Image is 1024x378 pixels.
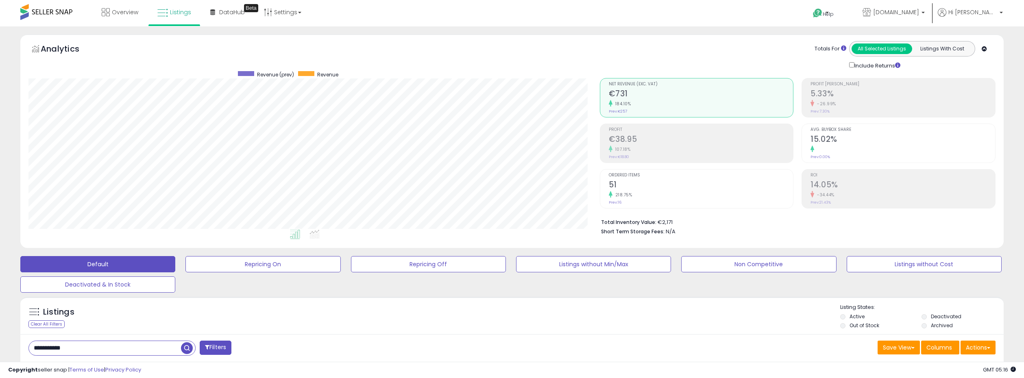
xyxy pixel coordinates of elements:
button: Listings without Cost [847,256,1002,272]
a: Terms of Use [70,366,104,374]
div: Clear All Filters [28,320,65,328]
small: Prev: €257 [609,109,627,114]
small: Prev: 21.43% [810,200,831,205]
h2: €731 [609,89,793,100]
i: Get Help [813,8,823,18]
li: €2,171 [601,217,989,226]
span: DataHub [219,8,245,16]
button: Filters [200,341,231,355]
button: Actions [961,341,996,354]
span: Revenue [317,71,338,78]
a: Help [806,2,850,26]
small: 218.75% [612,192,632,198]
b: Short Term Storage Fees: [601,228,665,235]
button: All Selected Listings [852,43,912,54]
span: Columns [926,343,952,352]
small: 107.18% [612,146,631,152]
label: Archived [931,322,953,329]
span: Revenue (prev) [257,71,294,78]
a: Hi [PERSON_NAME] [938,8,1003,26]
span: Ordered Items [609,173,793,178]
div: seller snap | | [8,366,141,374]
div: Totals For [815,45,846,53]
h2: 5.33% [810,89,995,100]
small: Prev: 0.00% [810,154,830,159]
h2: 51 [609,180,793,191]
button: Columns [921,341,959,354]
span: 2025-09-7 05:16 GMT [983,366,1016,374]
button: Repricing On [185,256,340,272]
button: Repricing Off [351,256,506,272]
button: Listings With Cost [912,43,972,54]
label: Deactivated [931,313,961,320]
h2: 15.02% [810,135,995,146]
span: Hi [PERSON_NAME] [948,8,997,16]
span: ROI [810,173,995,178]
span: Profit [PERSON_NAME] [810,82,995,87]
button: Non Competitive [681,256,836,272]
b: Total Inventory Value: [601,219,656,226]
small: Prev: 16 [609,200,621,205]
h5: Analytics [41,43,95,56]
span: Profit [609,128,793,132]
div: Tooltip anchor [244,4,258,12]
small: -34.44% [814,192,834,198]
h5: Listings [43,306,74,318]
span: [DOMAIN_NAME] [873,8,919,16]
span: Avg. Buybox Share [810,128,995,132]
span: Listings [170,8,191,16]
small: -26.99% [814,101,836,107]
a: Privacy Policy [105,366,141,374]
small: Prev: €18.80 [609,154,629,159]
button: Listings without Min/Max [516,256,671,272]
small: 184.10% [612,101,631,107]
h2: €38.95 [609,135,793,146]
span: Overview [112,8,138,16]
small: Prev: 7.30% [810,109,830,114]
p: Listing States: [840,304,1004,311]
span: Help [823,11,834,17]
label: Active [850,313,865,320]
span: Net Revenue (Exc. VAT) [609,82,793,87]
strong: Copyright [8,366,38,374]
button: Save View [878,341,920,354]
button: Deactivated & In Stock [20,276,175,293]
h2: 14.05% [810,180,995,191]
label: Out of Stock [850,322,879,329]
span: N/A [666,228,675,235]
button: Default [20,256,175,272]
div: Include Returns [843,61,910,70]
